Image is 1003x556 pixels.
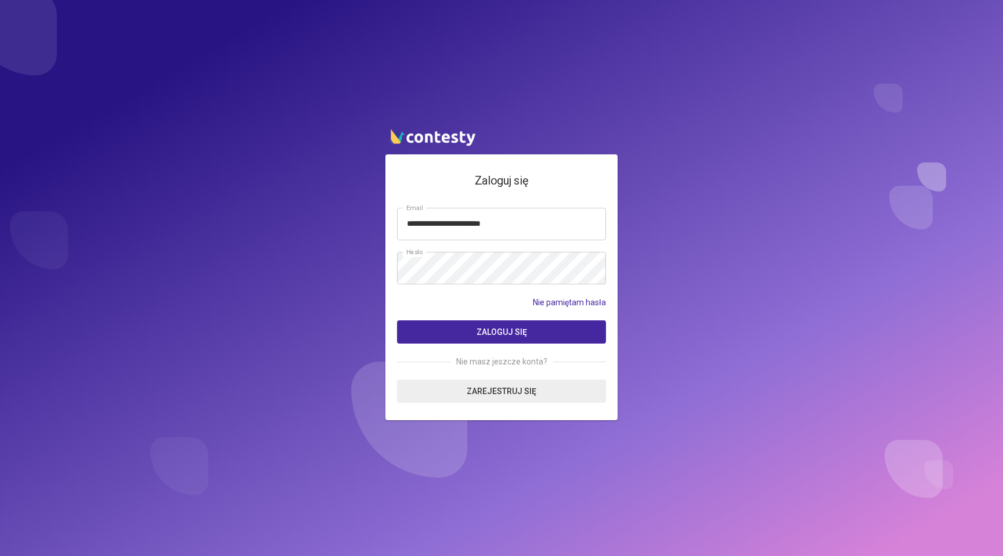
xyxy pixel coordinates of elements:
img: contesty logo [385,124,478,149]
h4: Zaloguj się [397,172,606,190]
span: Nie masz jeszcze konta? [450,355,553,368]
button: Zaloguj się [397,320,606,344]
a: Nie pamiętam hasła [533,296,606,309]
span: Zaloguj się [477,327,527,337]
a: Zarejestruj się [397,380,606,403]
